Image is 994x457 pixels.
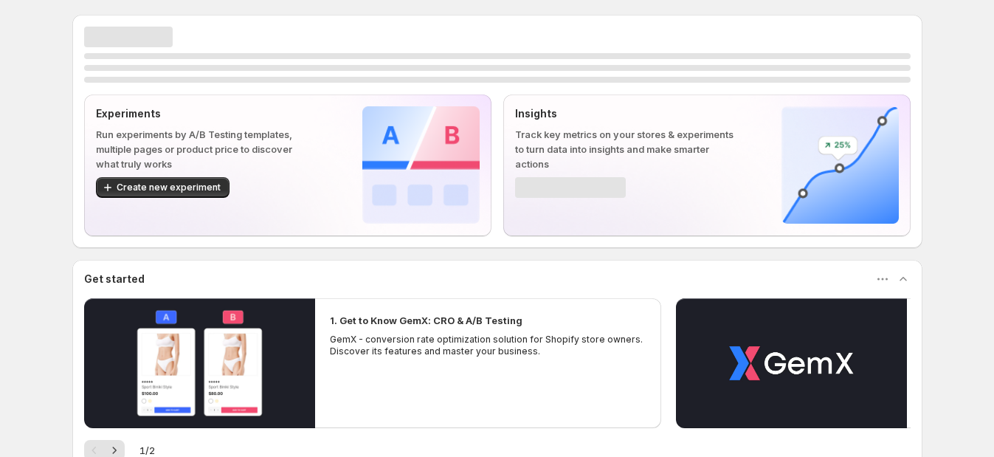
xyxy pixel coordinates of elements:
img: Insights [781,106,899,224]
p: Insights [515,106,734,121]
p: GemX - conversion rate optimization solution for Shopify store owners. Discover its features and ... [330,334,647,357]
span: Create new experiment [117,182,221,193]
p: Track key metrics on your stores & experiments to turn data into insights and make smarter actions [515,127,734,171]
h2: 1. Get to Know GemX: CRO & A/B Testing [330,313,522,328]
p: Experiments [96,106,315,121]
button: Play video [84,298,315,428]
p: Run experiments by A/B Testing templates, multiple pages or product price to discover what truly ... [96,127,315,171]
button: Create new experiment [96,177,229,198]
h3: Get started [84,272,145,286]
button: Play video [676,298,907,428]
img: Experiments [362,106,480,224]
